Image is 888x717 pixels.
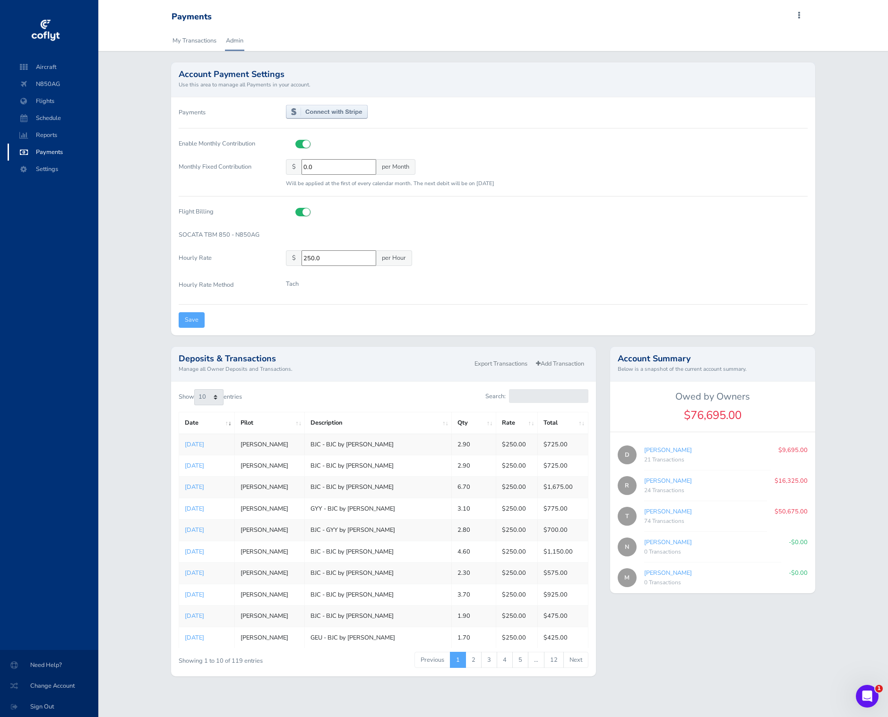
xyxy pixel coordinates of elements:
[452,541,496,562] td: 4.60
[452,455,496,476] td: 2.90
[496,563,537,584] td: $250.00
[234,498,305,519] td: [PERSON_NAME]
[17,59,89,76] span: Aircraft
[286,159,302,175] span: $
[376,159,415,175] span: per Month
[305,498,452,519] td: GYY - BJC by [PERSON_NAME]
[172,12,212,22] div: Payments
[618,445,637,464] span: D
[644,486,767,495] div: 24 Transactions
[644,547,781,557] div: 0 Transactions
[172,30,217,51] a: My Transactions
[496,627,537,648] td: $250.00
[11,698,87,715] span: Sign Out
[305,541,452,562] td: BJC - BJC by [PERSON_NAME]
[234,477,305,498] td: [PERSON_NAME]
[172,204,279,220] label: Flight Billing
[452,627,496,648] td: 1.70
[496,520,537,541] td: $250.00
[234,434,305,455] td: [PERSON_NAME]
[286,179,494,187] small: Will be applied at the first of every calendar month. The next debit will be on [DATE]
[179,651,342,666] div: Showing 1 to 10 of 119 entries
[452,477,496,498] td: 6.70
[875,685,883,692] span: 1
[179,412,234,434] th: Date: activate to sort column ascending
[618,354,808,363] h2: Account Summary
[537,434,588,455] td: $725.00
[452,606,496,627] td: 1.90
[234,627,305,648] td: [PERSON_NAME]
[644,455,771,465] div: 21 Transactions
[185,547,204,556] a: [DATE]
[452,520,496,541] td: 2.80
[179,80,808,89] small: Use this area to manage all Payments in your account.
[532,357,588,371] a: Add Transaction
[537,627,588,648] td: $425.00
[496,412,537,434] th: Rate: activate to sort column ascending
[610,391,815,402] h5: Owed by Owners
[286,105,368,119] img: stripe-connect-c255eb9ebfc5316c8b257b833e9128a69e6f0df0262c56b5df0f3f4dcfbe27cf.png
[234,541,305,562] td: [PERSON_NAME]
[286,279,299,289] p: Tach
[485,389,588,403] label: Search:
[305,606,452,627] td: BJC - BJC by [PERSON_NAME]
[234,584,305,605] td: [PERSON_NAME]
[778,445,808,455] p: $9,695.00
[789,568,808,578] p: -$0.00
[537,477,588,498] td: $1,675.00
[234,412,305,434] th: Pilot: activate to sort column ascending
[537,520,588,541] td: $700.00
[305,563,452,584] td: BJC - BJC by [PERSON_NAME]
[496,541,537,562] td: $250.00
[17,110,89,127] span: Schedule
[537,412,588,434] th: Total: activate to sort column ascending
[234,520,305,541] td: [PERSON_NAME]
[775,476,808,486] p: $16,325.00
[496,455,537,476] td: $250.00
[185,612,204,620] a: [DATE]
[512,652,528,668] a: 5
[537,541,588,562] td: $1,150.00
[30,17,61,45] img: coflyt logo
[618,365,808,373] small: Below is a snapshot of the current account summary.
[775,507,808,516] p: $50,675.00
[172,277,279,296] label: Hourly Rate Method
[17,144,89,161] span: Payments
[185,633,204,642] a: [DATE]
[305,627,452,648] td: GEU - BJC by [PERSON_NAME]
[450,652,466,668] a: 1
[481,652,497,668] a: 3
[537,584,588,605] td: $925.00
[17,93,89,110] span: Flights
[305,477,452,498] td: BJC - BJC by [PERSON_NAME]
[376,250,412,266] span: per Hour
[234,606,305,627] td: [PERSON_NAME]
[185,483,204,491] a: [DATE]
[537,606,588,627] td: $475.00
[644,538,692,546] a: [PERSON_NAME]
[179,389,242,405] label: Show entries
[172,250,279,270] label: Hourly Rate
[644,477,692,485] a: [PERSON_NAME]
[234,563,305,584] td: [PERSON_NAME]
[856,685,879,708] iframe: Intercom live chat
[470,357,532,371] a: Export Transactions
[452,434,496,455] td: 2.90
[17,127,89,144] span: Reports
[234,455,305,476] td: [PERSON_NAME]
[544,652,564,668] a: 12
[185,461,204,470] a: [DATE]
[225,30,244,51] a: Admin
[618,538,637,556] span: N
[618,476,637,495] span: R
[509,389,588,403] input: Search:
[644,446,692,454] a: [PERSON_NAME]
[179,312,205,328] input: Save
[179,70,808,78] h2: Account Payment Settings
[185,590,204,599] a: [DATE]
[452,563,496,584] td: 2.30
[452,498,496,519] td: 3.10
[305,584,452,605] td: BJC - BJC by [PERSON_NAME]
[185,440,204,449] a: [DATE]
[179,365,470,373] small: Manage all Owner Deposits and Transactions.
